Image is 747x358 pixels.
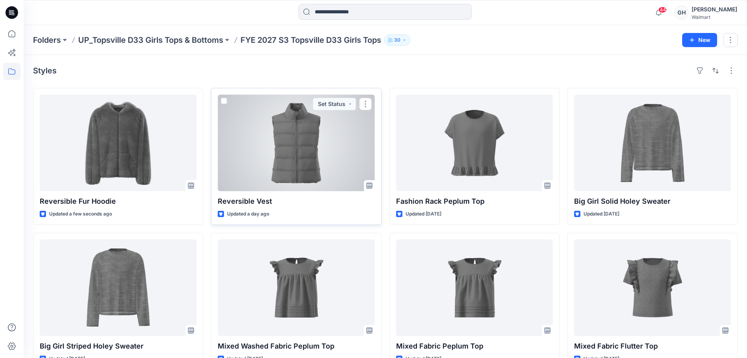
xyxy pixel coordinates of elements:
[240,35,381,46] p: FYE 2027 S3 Topsville D33 Girls Tops
[218,239,374,336] a: Mixed Washed Fabric Peplum Top
[40,239,196,336] a: Big Girl Striped Holey Sweater
[406,210,441,218] p: Updated [DATE]
[218,341,374,352] p: Mixed Washed Fabric Peplum Top
[682,33,717,47] button: New
[692,14,737,20] div: Walmart
[574,239,731,336] a: Mixed Fabric Flutter Top
[584,210,619,218] p: Updated [DATE]
[33,66,57,75] h4: Styles
[574,341,731,352] p: Mixed Fabric Flutter Top
[396,95,553,191] a: Fashion Rack Peplum Top
[658,7,667,13] span: 44
[78,35,223,46] a: UP_Topsville D33 Girls Tops & Bottoms
[49,210,112,218] p: Updated a few seconds ago
[227,210,269,218] p: Updated a day ago
[40,196,196,207] p: Reversible Fur Hoodie
[40,95,196,191] a: Reversible Fur Hoodie
[40,341,196,352] p: Big Girl Striped Holey Sweater
[574,196,731,207] p: Big Girl Solid Holey Sweater
[396,196,553,207] p: Fashion Rack Peplum Top
[384,35,410,46] button: 30
[396,239,553,336] a: Mixed Fabric Peplum Top
[394,36,400,44] p: 30
[33,35,61,46] a: Folders
[574,95,731,191] a: Big Girl Solid Holey Sweater
[674,5,688,20] div: GH
[218,95,374,191] a: Reversible Vest
[218,196,374,207] p: Reversible Vest
[396,341,553,352] p: Mixed Fabric Peplum Top
[692,5,737,14] div: [PERSON_NAME]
